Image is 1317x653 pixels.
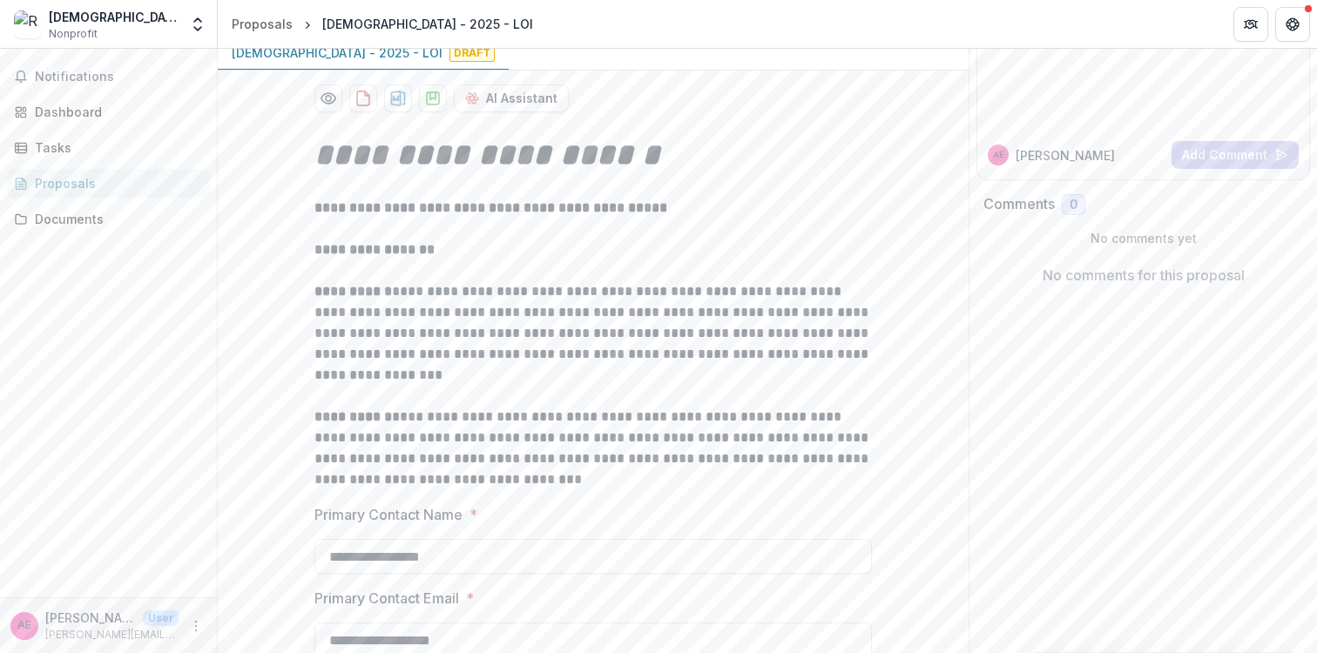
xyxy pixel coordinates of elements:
[983,196,1055,212] h2: Comments
[225,11,540,37] nav: breadcrumb
[314,588,459,609] p: Primary Contact Email
[49,8,179,26] div: [DEMOGRAPHIC_DATA]
[1233,7,1268,42] button: Partners
[322,15,533,33] div: [DEMOGRAPHIC_DATA] - 2025 - LOI
[7,98,210,126] a: Dashboard
[35,138,196,157] div: Tasks
[35,103,196,121] div: Dashboard
[419,84,447,112] button: download-proposal
[14,10,42,38] img: Resurrection Church
[384,84,412,112] button: download-proposal
[454,84,569,112] button: AI Assistant
[349,84,377,112] button: download-proposal
[143,610,179,626] p: User
[1043,265,1245,286] p: No comments for this proposal
[45,627,179,643] p: [PERSON_NAME][EMAIL_ADDRESS][DOMAIN_NAME]
[1070,198,1077,212] span: 0
[35,174,196,192] div: Proposals
[983,229,1303,247] p: No comments yet
[1172,141,1299,169] button: Add Comment
[225,11,300,37] a: Proposals
[17,620,31,631] div: Anna English
[232,44,442,62] p: [DEMOGRAPHIC_DATA] - 2025 - LOI
[7,205,210,233] a: Documents
[186,7,210,42] button: Open entity switcher
[35,70,203,84] span: Notifications
[232,15,293,33] div: Proposals
[186,616,206,636] button: More
[314,84,342,112] button: Preview 3f368e91-2298-4014-a012-2b2bf69ca3d2-0.pdf
[449,44,495,62] span: Draft
[7,133,210,162] a: Tasks
[1016,146,1115,165] p: [PERSON_NAME]
[314,504,463,525] p: Primary Contact Name
[1275,7,1310,42] button: Get Help
[7,63,210,91] button: Notifications
[993,151,1004,159] div: Anna English
[7,169,210,198] a: Proposals
[49,26,98,42] span: Nonprofit
[45,609,136,627] p: [PERSON_NAME]
[35,210,196,228] div: Documents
